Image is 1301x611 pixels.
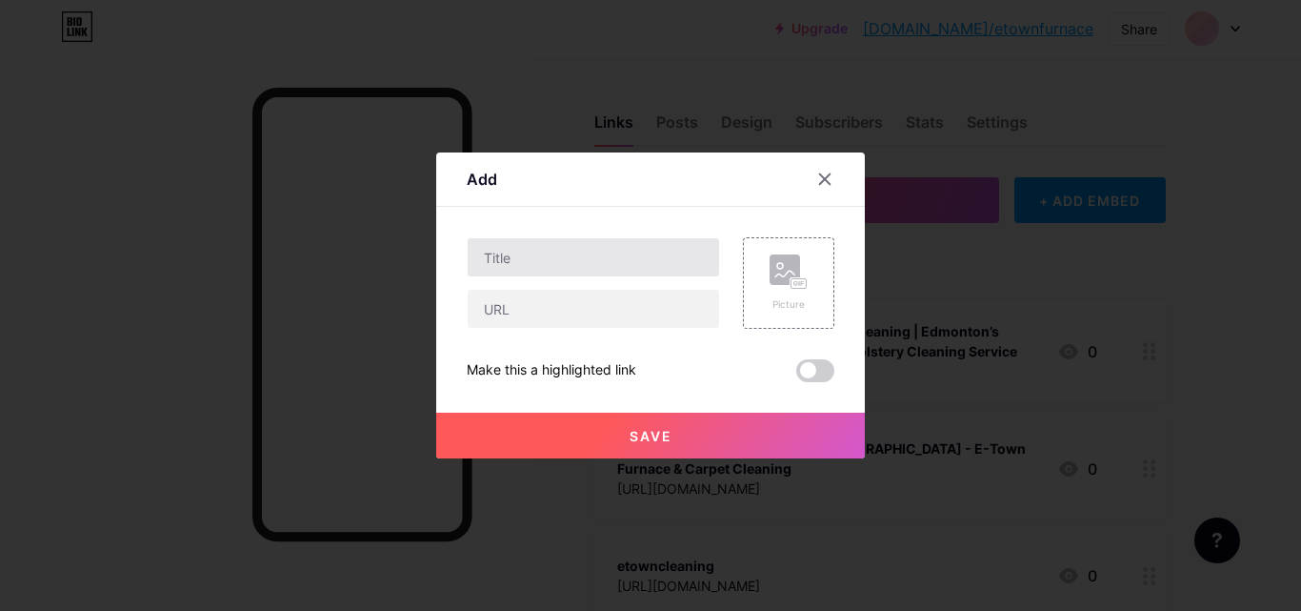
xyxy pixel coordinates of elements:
div: Picture [770,297,808,312]
input: URL [468,290,719,328]
input: Title [468,238,719,276]
div: Make this a highlighted link [467,359,636,382]
div: Add [467,168,497,191]
span: Save [630,428,672,444]
button: Save [436,413,865,458]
